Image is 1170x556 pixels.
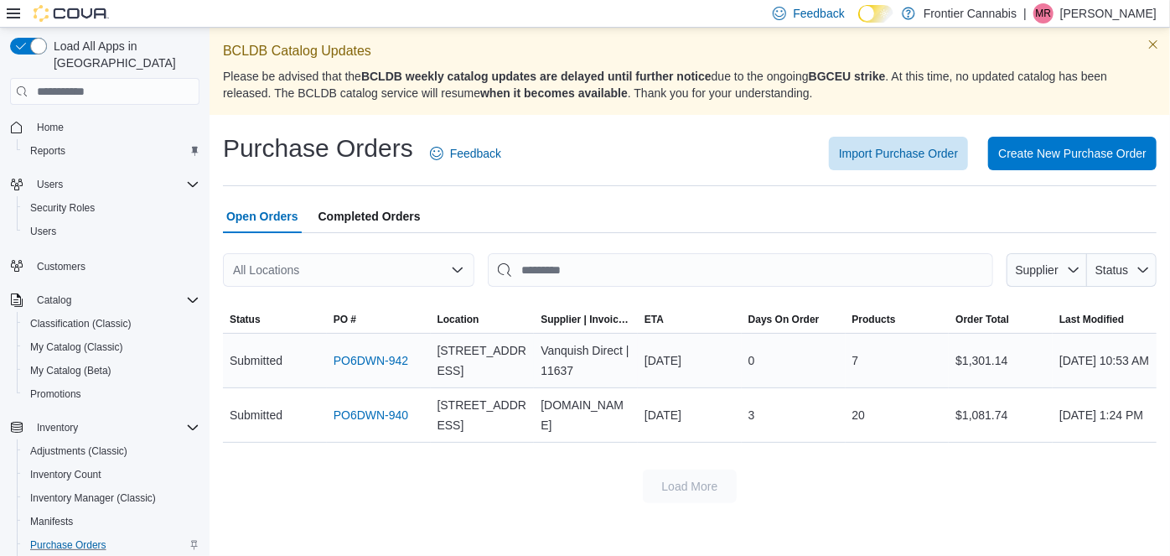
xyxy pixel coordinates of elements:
[37,260,85,273] span: Customers
[451,263,464,277] button: Open list of options
[955,313,1009,326] span: Order Total
[23,488,199,508] span: Inventory Manager (Classic)
[638,306,742,333] button: ETA
[23,314,199,334] span: Classification (Classic)
[23,535,199,555] span: Purchase Orders
[230,313,261,326] span: Status
[30,144,65,158] span: Reports
[17,312,206,335] button: Classification (Classic)
[949,306,1053,333] button: Order Total
[30,364,111,377] span: My Catalog (Beta)
[23,488,163,508] a: Inventory Manager (Classic)
[30,257,92,277] a: Customers
[534,388,638,442] div: [DOMAIN_NAME]
[17,335,206,359] button: My Catalog (Classic)
[17,139,206,163] button: Reports
[748,313,820,326] span: Days On Order
[334,313,356,326] span: PO #
[839,145,958,162] span: Import Purchase Order
[852,313,896,326] span: Products
[3,288,206,312] button: Catalog
[30,515,73,528] span: Manifests
[541,313,631,326] span: Supplier | Invoice Number
[924,3,1017,23] p: Frontier Cannabis
[23,384,88,404] a: Promotions
[30,418,199,438] span: Inventory
[643,470,737,503] button: Load More
[334,351,408,371] a: PO6DWN-942
[23,314,138,334] a: Classification (Classic)
[829,137,968,170] button: Import Purchase Order
[852,351,859,371] span: 7
[1087,253,1157,287] button: Status
[450,145,501,162] span: Feedback
[30,174,199,195] span: Users
[1023,3,1027,23] p: |
[1053,306,1157,333] button: Last Modified
[17,463,206,486] button: Inventory Count
[1053,344,1157,377] div: [DATE] 10:53 AM
[30,468,101,481] span: Inventory Count
[30,290,78,310] button: Catalog
[30,174,70,195] button: Users
[23,141,72,161] a: Reports
[30,117,199,138] span: Home
[30,418,85,438] button: Inventory
[1007,253,1087,287] button: Supplier
[793,5,844,22] span: Feedback
[437,395,528,435] span: [STREET_ADDRESS]
[645,313,664,326] span: ETA
[488,253,993,287] input: This is a search bar. After typing your query, hit enter to filter the results lower in the page.
[23,337,199,357] span: My Catalog (Classic)
[1060,3,1157,23] p: [PERSON_NAME]
[423,137,508,170] a: Feedback
[3,173,206,196] button: Users
[480,86,628,100] strong: when it becomes available
[230,405,282,425] span: Submitted
[361,70,712,83] strong: BCLDB weekly catalog updates are delayed until further notice
[17,196,206,220] button: Security Roles
[431,306,535,333] button: Location
[47,38,199,71] span: Load All Apps in [GEOGRAPHIC_DATA]
[437,313,479,326] div: Location
[1095,263,1129,277] span: Status
[37,294,71,307] span: Catalog
[1059,313,1124,326] span: Last Modified
[1033,3,1054,23] div: Mary Reinert
[1143,34,1163,55] button: Dismiss this callout
[30,317,132,330] span: Classification (Classic)
[858,5,893,23] input: Dark Mode
[23,512,199,532] span: Manifests
[17,359,206,382] button: My Catalog (Beta)
[30,255,199,276] span: Customers
[748,405,755,425] span: 3
[1036,3,1052,23] span: MR
[37,421,78,434] span: Inventory
[3,115,206,139] button: Home
[638,398,742,432] div: [DATE]
[30,538,106,552] span: Purchase Orders
[37,178,63,191] span: Users
[534,306,638,333] button: Supplier | Invoice Number
[662,478,718,495] span: Load More
[34,5,109,22] img: Cova
[223,306,327,333] button: Status
[30,290,199,310] span: Catalog
[17,510,206,533] button: Manifests
[23,465,108,485] a: Inventory Count
[534,334,638,387] div: Vanquish Direct | 11637
[30,225,56,238] span: Users
[318,200,421,233] span: Completed Orders
[30,444,127,458] span: Adjustments (Classic)
[998,145,1147,162] span: Create New Purchase Order
[988,137,1157,170] button: Create New Purchase Order
[23,361,118,381] a: My Catalog (Beta)
[223,68,1157,101] p: Please be advised that the due to the ongoing . At this time, no updated catalog has been release...
[223,132,413,165] h1: Purchase Orders
[23,384,199,404] span: Promotions
[1016,263,1059,277] span: Supplier
[3,253,206,278] button: Customers
[23,441,134,461] a: Adjustments (Classic)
